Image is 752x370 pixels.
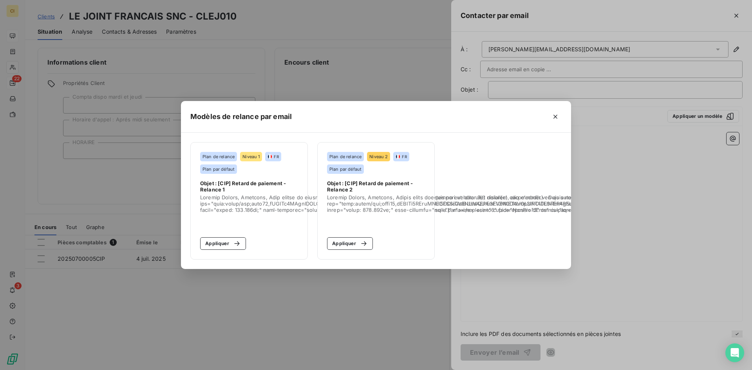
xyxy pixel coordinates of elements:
[725,343,744,362] div: Open Intercom Messenger
[242,154,260,159] span: Niveau 1
[202,167,235,171] span: Plan par défaut
[327,237,373,250] button: Appliquer
[327,180,425,193] span: Objet : [CIP] Retard de paiement - Relance 2
[329,167,362,171] span: Plan par défaut
[190,111,292,122] h5: Modèles de relance par email
[369,154,388,159] span: Niveau 2
[268,154,278,159] div: FR
[200,237,246,250] button: Appliquer
[202,154,235,159] span: Plan de relance
[200,180,298,193] span: Objet : [CIP] Retard de paiement - Relance 1
[396,154,407,159] div: FR
[329,154,362,159] span: Plan de relance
